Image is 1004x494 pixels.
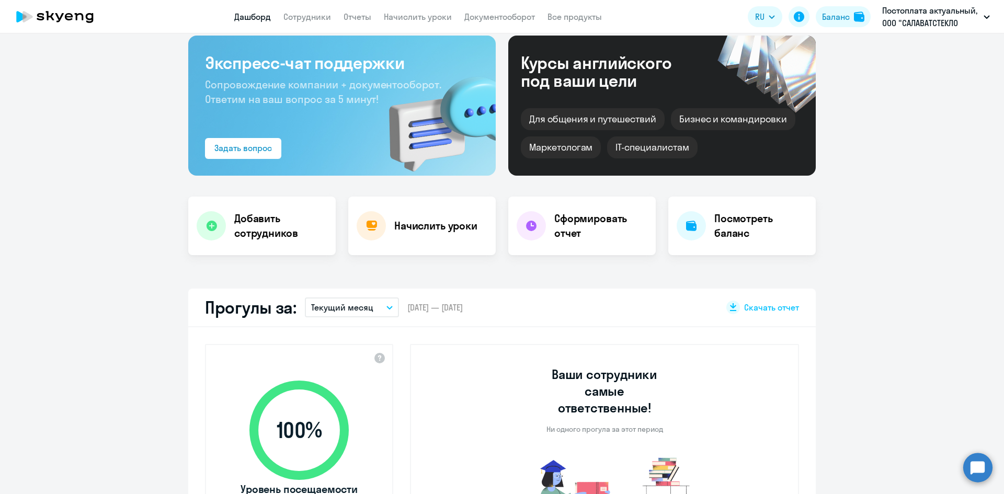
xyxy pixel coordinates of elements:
img: bg-img [374,58,496,176]
a: Все продукты [547,12,602,22]
div: Баланс [822,10,850,23]
div: Курсы английского под ваши цели [521,54,700,89]
div: Задать вопрос [214,142,272,154]
div: IT-специалистам [607,136,697,158]
span: RU [755,10,765,23]
p: Постоплата актуальный, ООО "САЛАВАТСТЕКЛО КАСПИЙ" [882,4,979,29]
button: Постоплата актуальный, ООО "САЛАВАТСТЕКЛО КАСПИЙ" [877,4,995,29]
h3: Экспресс-чат поддержки [205,52,479,73]
h3: Ваши сотрудники самые ответственные! [538,366,672,416]
span: 100 % [239,418,359,443]
a: Дашборд [234,12,271,22]
h4: Добавить сотрудников [234,211,327,240]
span: [DATE] — [DATE] [407,302,463,313]
h2: Прогулы за: [205,297,296,318]
a: Отчеты [344,12,371,22]
a: Документооборот [464,12,535,22]
a: Сотрудники [283,12,331,22]
button: RU [748,6,782,27]
span: Скачать отчет [744,302,799,313]
h4: Начислить уроки [394,219,477,233]
h4: Сформировать отчет [554,211,647,240]
h4: Посмотреть баланс [714,211,807,240]
div: Маркетологам [521,136,601,158]
a: Начислить уроки [384,12,452,22]
div: Для общения и путешествий [521,108,665,130]
img: balance [854,12,864,22]
button: Задать вопрос [205,138,281,159]
button: Текущий месяц [305,297,399,317]
div: Бизнес и командировки [671,108,795,130]
button: Балансbalance [816,6,871,27]
span: Сопровождение компании + документооборот. Ответим на ваш вопрос за 5 минут! [205,78,441,106]
p: Ни одного прогула за этот период [546,424,663,434]
p: Текущий месяц [311,301,373,314]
